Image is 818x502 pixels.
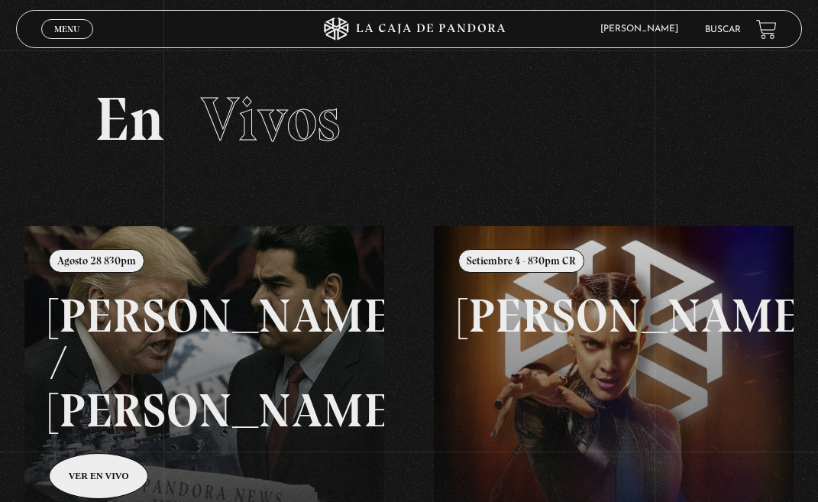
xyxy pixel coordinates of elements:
[201,83,341,156] span: Vivos
[593,24,694,34] span: [PERSON_NAME]
[756,19,777,40] a: View your shopping cart
[95,89,723,150] h2: En
[54,24,79,34] span: Menu
[705,25,741,34] a: Buscar
[49,37,85,48] span: Cerrar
